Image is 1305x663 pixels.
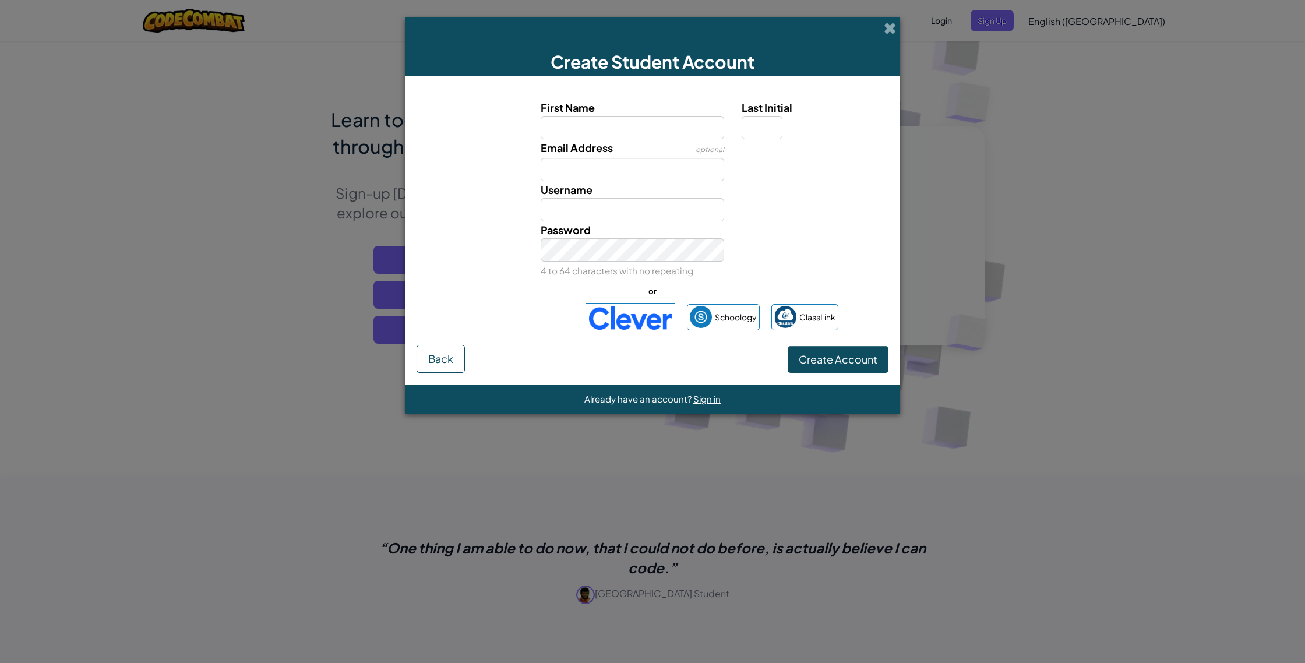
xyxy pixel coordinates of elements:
[541,101,595,114] span: First Name
[541,141,613,154] span: Email Address
[541,183,592,196] span: Username
[586,303,675,333] img: clever-logo-blue.png
[715,309,757,326] span: Schoology
[643,283,662,299] span: or
[417,345,465,373] button: Back
[690,306,712,328] img: schoology.png
[693,393,721,404] a: Sign in
[696,145,724,154] span: optional
[742,101,792,114] span: Last Initial
[541,265,693,276] small: 4 to 64 characters with no repeating
[788,346,888,373] button: Create Account
[799,352,877,366] span: Create Account
[551,51,754,73] span: Create Student Account
[461,305,580,331] iframe: Sign in with Google Button
[541,223,591,237] span: Password
[799,309,835,326] span: ClassLink
[774,306,796,328] img: classlink-logo-small.png
[584,393,693,404] span: Already have an account?
[428,352,453,365] span: Back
